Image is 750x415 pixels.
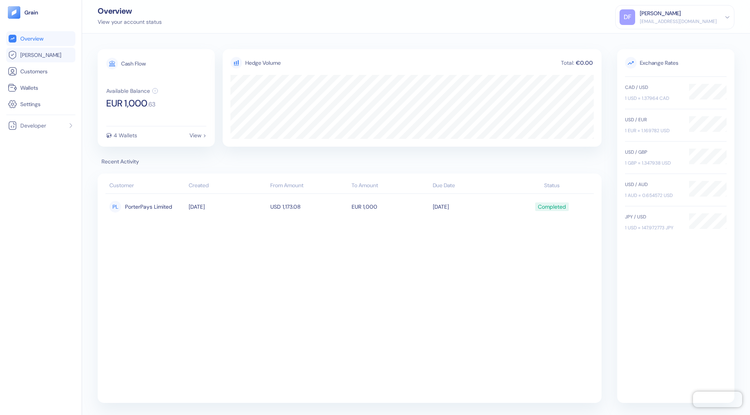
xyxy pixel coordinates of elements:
[98,7,162,15] div: Overview
[8,34,74,43] a: Overview
[147,101,155,108] span: . 63
[109,201,121,213] div: PL
[625,127,681,134] div: 1 EUR = 1.169782 USD
[8,67,74,76] a: Customers
[20,51,61,59] span: [PERSON_NAME]
[20,35,43,43] span: Overview
[20,122,46,129] span: Developer
[98,158,602,166] span: Recent Activity
[268,197,350,216] td: USD 1,173.08
[625,95,681,102] div: 1 USD = 1.37964 CAD
[538,200,566,213] div: Completed
[189,133,206,138] div: View >
[560,60,575,66] div: Total:
[625,213,681,220] div: JPY / USD
[20,100,41,108] span: Settings
[20,84,38,92] span: Wallets
[350,178,431,194] th: To Amount
[24,10,39,15] img: logo
[625,116,681,123] div: USD / EUR
[98,18,162,26] div: View your account status
[187,178,268,194] th: Created
[431,197,512,216] td: [DATE]
[514,181,590,190] div: Status
[268,178,350,194] th: From Amount
[625,160,681,167] div: 1 GBP = 1.347938 USD
[625,192,681,199] div: 1 AUD = 0.654572 USD
[20,67,48,75] span: Customers
[693,392,742,407] iframe: Chatra live chat
[625,57,727,69] span: Exchange Rates
[8,6,20,19] img: logo-tablet-V2.svg
[640,9,681,18] div: [PERSON_NAME]
[106,99,147,108] span: EUR 1,000
[640,18,717,25] div: [EMAIL_ADDRESS][DOMAIN_NAME]
[125,200,172,213] span: PorterPays Limited
[106,88,150,94] div: Available Balance
[625,224,681,231] div: 1 USD = 147.972773 JPY
[8,99,74,109] a: Settings
[625,84,681,91] div: CAD / USD
[187,197,268,216] td: [DATE]
[121,61,146,66] div: Cash Flow
[625,149,681,156] div: USD / GBP
[8,83,74,92] a: Wallets
[114,133,137,138] div: 4 Wallets
[431,178,512,194] th: Due Date
[8,50,74,60] a: [PERSON_NAME]
[575,60,594,66] div: €0.00
[106,88,158,94] button: Available Balance
[620,9,635,25] div: DF
[625,181,681,188] div: USD / AUD
[245,59,281,67] div: Hedge Volume
[105,178,187,194] th: Customer
[350,197,431,216] td: EUR 1,000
